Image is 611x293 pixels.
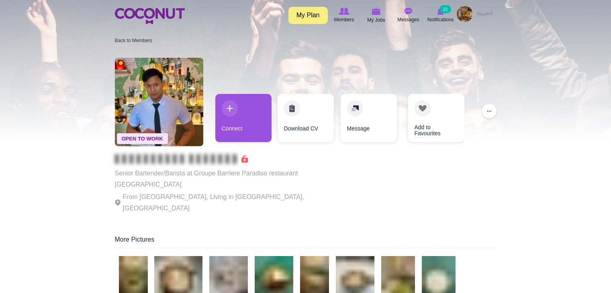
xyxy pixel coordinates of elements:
img: Home [115,8,185,24]
div: 3 / 4 [340,94,396,146]
img: Browse Members [339,8,349,15]
p: From [GEOGRAPHIC_DATA], Living in [GEOGRAPHIC_DATA], [GEOGRAPHIC_DATA] [115,191,336,214]
a: العربية [473,6,497,22]
p: Senior Bartender/Barista at Groupe Barriere Paradiso restaurant [GEOGRAPHIC_DATA] [115,168,336,190]
span: My Jobs [367,16,385,24]
span: Members [334,16,354,24]
a: Add to Favourites [408,94,464,142]
small: 22 [439,5,451,13]
button: ... [482,104,497,118]
span: Connect to Unlock the Profile [115,155,248,163]
a: Connect [215,94,272,142]
span: Messages [397,16,419,24]
a: Notifications Notifications 22 [425,6,457,24]
a: Download CV [278,94,334,142]
div: More Pictures [115,235,497,248]
span: [DATE] [119,60,140,67]
span: Open To Work [117,133,168,144]
img: Messages [405,8,413,15]
div: 1 / 4 [215,94,272,146]
span: Notifications [427,16,454,24]
img: My Jobs [372,8,381,15]
a: Back to Members [115,38,152,43]
a: Message [341,94,397,142]
a: My Jobs My Jobs [360,6,392,25]
div: 2 / 4 [278,94,334,146]
a: Browse Members Members [328,6,360,24]
img: Notifications [437,8,444,15]
a: My Plan [288,7,328,24]
a: Messages Messages [392,6,425,24]
div: 4 / 4 [402,94,458,146]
